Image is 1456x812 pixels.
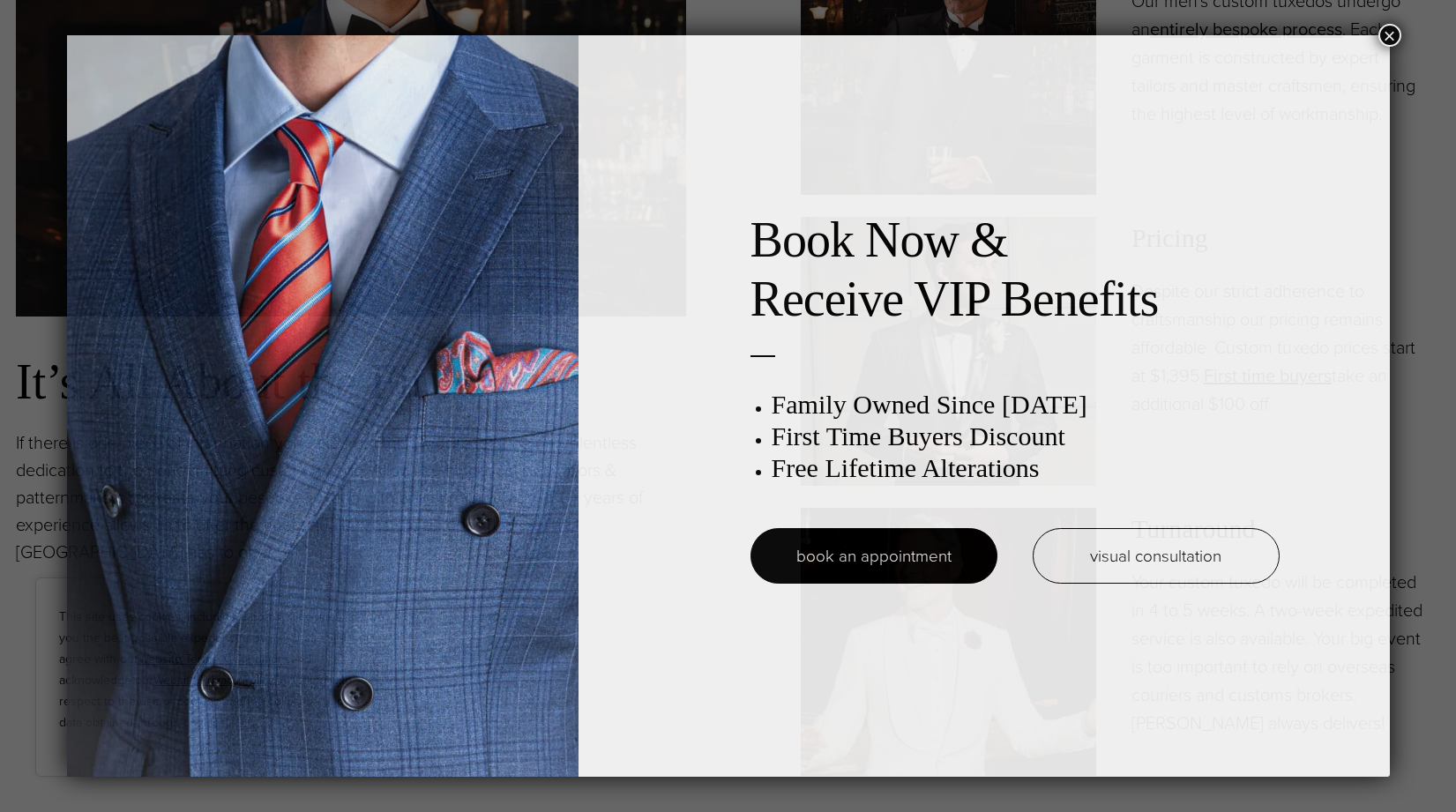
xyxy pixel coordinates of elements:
h2: Book Now & Receive VIP Benefits [750,211,1280,329]
a: visual consultation [1033,528,1280,584]
button: Close [1378,24,1401,47]
a: book an appointment [750,528,997,584]
span: Chat [48,12,84,28]
h3: Free Lifetime Alterations [772,452,1280,484]
h3: Family Owned Since [DATE] [772,389,1280,421]
h3: First Time Buyers Discount [772,421,1280,452]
